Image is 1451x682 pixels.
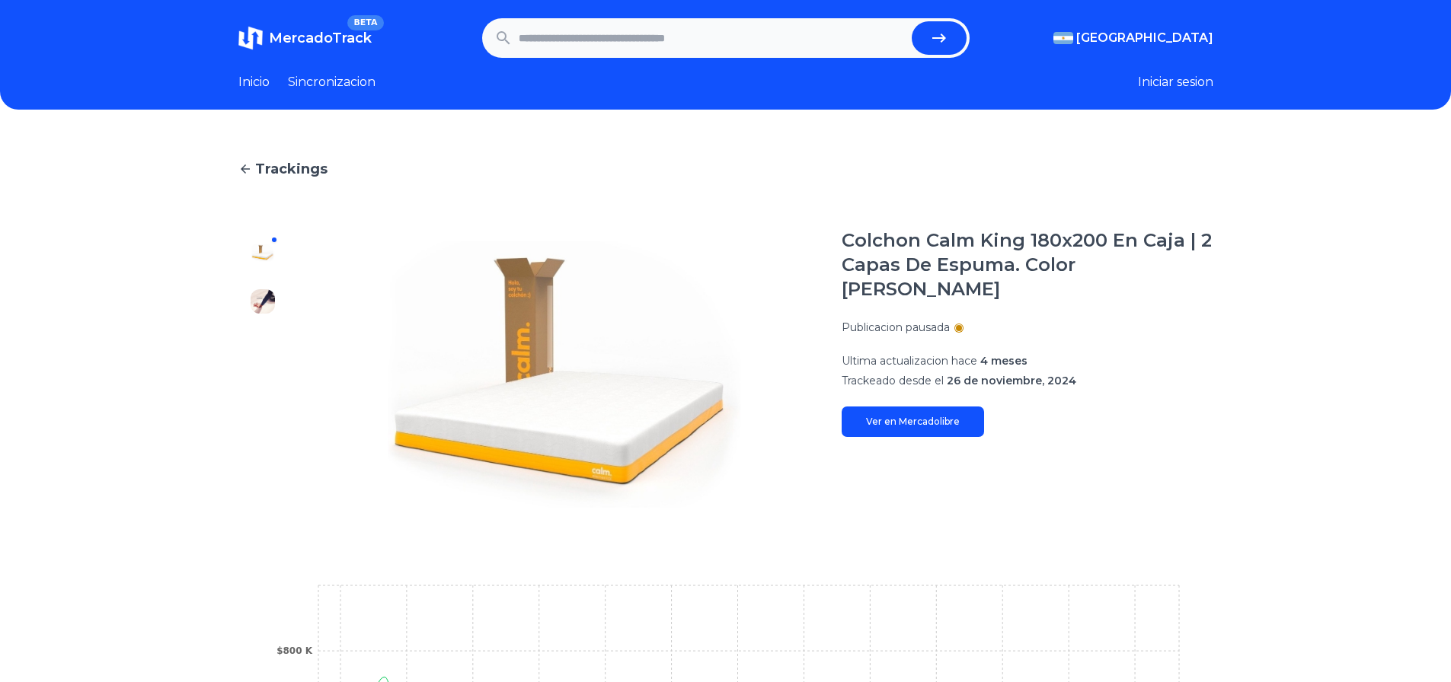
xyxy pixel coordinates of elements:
[1053,29,1213,47] button: [GEOGRAPHIC_DATA]
[251,289,275,314] img: Colchon Calm King 180x200 En Caja | 2 Capas De Espuma. Color Blanco
[251,338,275,362] img: Colchon Calm King 180x200 En Caja | 2 Capas De Espuma. Color Blanco
[238,26,372,50] a: MercadoTrackBETA
[276,645,313,656] tspan: $800 K
[842,228,1213,301] h1: Colchon Calm King 180x200 En Caja | 2 Capas De Espuma. Color [PERSON_NAME]
[842,374,944,387] span: Trackeado desde el
[980,354,1028,368] span: 4 meses
[1076,29,1213,47] span: [GEOGRAPHIC_DATA]
[255,158,328,180] span: Trackings
[269,30,372,46] span: MercadoTrack
[1138,73,1213,91] button: Iniciar sesion
[251,484,275,508] img: Colchon Calm King 180x200 En Caja | 2 Capas De Espuma. Color Blanco
[251,435,275,460] img: Colchon Calm King 180x200 En Caja | 2 Capas De Espuma. Color Blanco
[238,26,263,50] img: MercadoTrack
[251,387,275,411] img: Colchon Calm King 180x200 En Caja | 2 Capas De Espuma. Color Blanco
[842,354,977,368] span: Ultima actualizacion hace
[1053,32,1073,44] img: Argentina
[347,15,383,30] span: BETA
[842,406,984,437] a: Ver en Mercadolibre
[238,158,1213,180] a: Trackings
[238,73,270,91] a: Inicio
[288,73,376,91] a: Sincronizacion
[842,320,950,335] p: Publicacion pausada
[251,241,275,265] img: Colchon Calm King 180x200 En Caja | 2 Capas De Espuma. Color Blanco
[318,228,811,521] img: Colchon Calm King 180x200 En Caja | 2 Capas De Espuma. Color Blanco
[947,374,1076,387] span: 26 de noviembre, 2024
